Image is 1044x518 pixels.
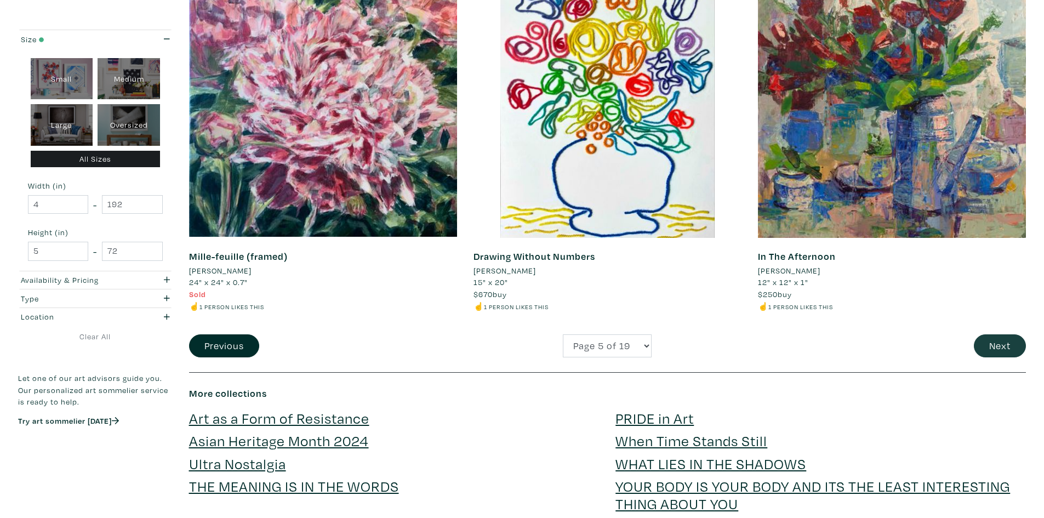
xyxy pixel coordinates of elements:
span: 24" x 24" x 0.7" [189,277,248,287]
small: Height (in) [28,229,163,236]
iframe: Customer reviews powered by Trustpilot [18,437,173,460]
div: Type [21,293,129,305]
small: 1 person likes this [484,303,549,311]
a: Drawing Without Numbers [473,250,595,263]
a: YOUR BODY IS YOUR BODY AND ITS THE LEAST INTERESTING THING ABOUT YOU [615,476,1010,513]
a: [PERSON_NAME] [189,265,457,277]
a: Clear All [18,331,173,343]
p: Let one of our art advisors guide you. Our personalized art sommelier service is ready to help. [18,372,173,408]
button: Location [18,308,173,326]
li: ☝️ [189,300,457,312]
li: ☝️ [758,300,1026,312]
div: Medium [98,58,160,100]
a: THE MEANING IS IN THE WORDS [189,476,399,496]
span: - [93,197,97,212]
li: [PERSON_NAME] [473,265,536,277]
small: 1 person likes this [768,303,833,311]
button: Next [974,334,1026,358]
a: WHAT LIES IN THE SHADOWS [615,454,806,473]
small: Width (in) [28,182,163,190]
span: Sold [189,289,206,299]
a: When Time Stands Still [615,431,767,450]
button: Previous [189,334,259,358]
div: Availability & Pricing [21,274,129,286]
a: [PERSON_NAME] [473,265,741,277]
a: In The Afternoon [758,250,836,263]
span: - [93,244,97,259]
div: Small [31,58,93,100]
div: Large [31,104,93,146]
li: [PERSON_NAME] [189,265,252,277]
button: Size [18,30,173,48]
a: Art as a Form of Resistance [189,408,369,428]
span: buy [473,289,507,299]
div: Size [21,33,129,45]
span: buy [758,289,792,299]
a: Asian Heritage Month 2024 [189,431,369,450]
span: $250 [758,289,778,299]
li: ☝️ [473,300,741,312]
div: All Sizes [31,151,161,168]
button: Availability & Pricing [18,271,173,289]
span: 12" x 12" x 1" [758,277,808,287]
small: 1 person likes this [199,303,264,311]
button: Type [18,289,173,308]
a: PRIDE in Art [615,408,694,428]
li: [PERSON_NAME] [758,265,820,277]
span: $670 [473,289,493,299]
div: Oversized [98,104,160,146]
a: [PERSON_NAME] [758,265,1026,277]
a: Mille-feuille (framed) [189,250,288,263]
span: 15" x 20" [473,277,508,287]
a: Ultra Nostalgia [189,454,286,473]
div: Location [21,311,129,323]
a: Try art sommelier [DATE] [18,415,119,426]
h6: More collections [189,388,1026,400]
